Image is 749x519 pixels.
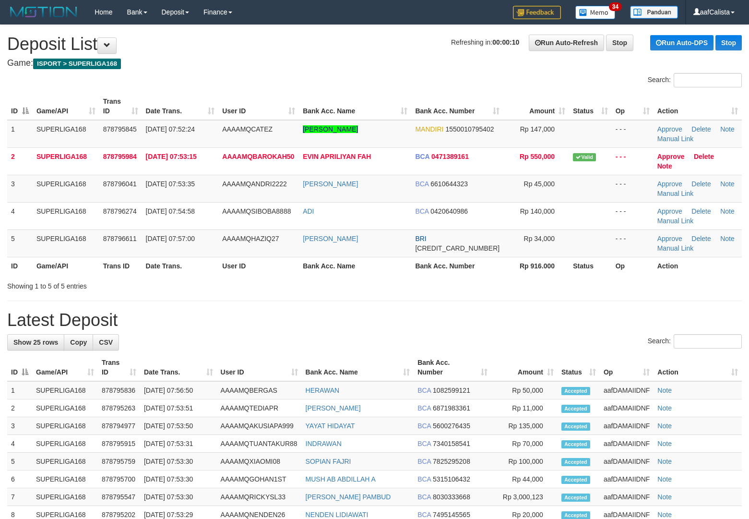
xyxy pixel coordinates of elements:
a: Manual Link [657,244,694,252]
span: CSV [99,338,113,346]
td: AAAAMQGOHAN1ST [217,471,302,488]
td: 878795700 [98,471,140,488]
th: Trans ID: activate to sort column ascending [98,354,140,381]
span: AAAAMQCATEZ [222,125,273,133]
span: 878796041 [103,180,137,188]
span: 878796274 [103,207,137,215]
a: Approve [657,235,682,242]
a: Show 25 rows [7,334,64,350]
a: EVIN APRILIYAN FAH [303,153,371,160]
td: Rp 100,000 [491,453,558,471]
th: Date Trans.: activate to sort column ascending [142,93,219,120]
a: Note [720,125,735,133]
th: Bank Acc. Number: activate to sort column ascending [414,354,491,381]
span: 34 [609,2,622,11]
span: Rp 147,000 [520,125,555,133]
span: [DATE] 07:54:58 [146,207,195,215]
td: 2 [7,147,33,175]
span: BRI [415,235,426,242]
span: AAAAMQSIBOBA8888 [222,207,291,215]
span: Copy 8030333668 to clipboard [433,493,470,501]
th: Bank Acc. Number: activate to sort column ascending [411,93,503,120]
th: Bank Acc. Number [411,257,503,275]
span: Accepted [561,476,590,484]
th: ID: activate to sort column descending [7,354,32,381]
span: [DATE] 07:53:35 [146,180,195,188]
span: Copy 372201017842539 to clipboard [415,244,499,252]
span: Copy [70,338,87,346]
span: BCA [417,404,431,412]
td: Rp 44,000 [491,471,558,488]
a: SOPIAN FAJRI [306,458,351,465]
th: Rp 916.000 [503,257,569,275]
span: Accepted [561,422,590,431]
th: Trans ID [99,257,142,275]
a: [PERSON_NAME] [303,125,358,133]
td: Rp 70,000 [491,435,558,453]
td: [DATE] 07:53:51 [140,399,217,417]
div: Showing 1 to 5 of 5 entries [7,278,305,291]
a: Note [720,180,735,188]
img: Button%20Memo.svg [575,6,616,19]
td: AAAAMQBERGAS [217,381,302,399]
span: Refreshing in: [451,38,519,46]
span: AAAAMQBAROKAH50 [222,153,294,160]
span: Copy 0471389161 to clipboard [431,153,469,160]
td: AAAAMQTEDIAPR [217,399,302,417]
a: Note [657,404,672,412]
td: AAAAMQXIAOMI08 [217,453,302,471]
td: Rp 135,000 [491,417,558,435]
span: Accepted [561,387,590,395]
th: ID [7,257,33,275]
td: SUPERLIGA168 [32,471,98,488]
th: Op: activate to sort column ascending [600,354,654,381]
th: Amount: activate to sort column ascending [491,354,558,381]
span: Copy 5600276435 to clipboard [433,422,470,430]
a: Note [657,386,672,394]
th: Game/API: activate to sort column ascending [33,93,99,120]
span: Copy 6871983361 to clipboard [433,404,470,412]
td: SUPERLIGA168 [32,488,98,506]
td: SUPERLIGA168 [33,147,99,175]
a: Note [657,511,672,519]
span: Copy 7495145565 to clipboard [433,511,470,519]
a: Run Auto-DPS [650,35,713,50]
td: [DATE] 07:53:50 [140,417,217,435]
th: Bank Acc. Name: activate to sort column ascending [299,93,411,120]
span: 878796611 [103,235,137,242]
span: BCA [417,440,431,447]
span: Show 25 rows [13,338,58,346]
img: Feedback.jpg [513,6,561,19]
th: Game/API [33,257,99,275]
td: 5 [7,453,32,471]
th: Bank Acc. Name [299,257,411,275]
a: Copy [64,334,93,350]
a: Note [657,493,672,501]
td: - - - [612,175,654,202]
td: 878795759 [98,453,140,471]
td: [DATE] 07:53:30 [140,453,217,471]
span: 878795984 [103,153,137,160]
td: 7 [7,488,32,506]
span: AAAAMQHAZIQ27 [222,235,279,242]
td: 878795915 [98,435,140,453]
td: SUPERLIGA168 [32,399,98,417]
span: BCA [415,207,428,215]
th: User ID [218,257,299,275]
td: SUPERLIGA168 [33,175,99,202]
a: Delete [691,125,711,133]
span: Accepted [561,458,590,466]
span: Copy 7340158541 to clipboard [433,440,470,447]
td: AAAAMQAKUSIAPA999 [217,417,302,435]
th: Date Trans. [142,257,219,275]
td: SUPERLIGA168 [32,417,98,435]
strong: 00:00:10 [492,38,519,46]
span: BCA [415,153,429,160]
a: Stop [606,35,633,51]
td: aafDAMAIIDNF [600,417,654,435]
th: Op: activate to sort column ascending [612,93,654,120]
th: Status: activate to sort column ascending [558,354,600,381]
h1: Deposit List [7,35,742,54]
a: Delete [694,153,714,160]
span: AAAAMQANDRI2222 [222,180,287,188]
